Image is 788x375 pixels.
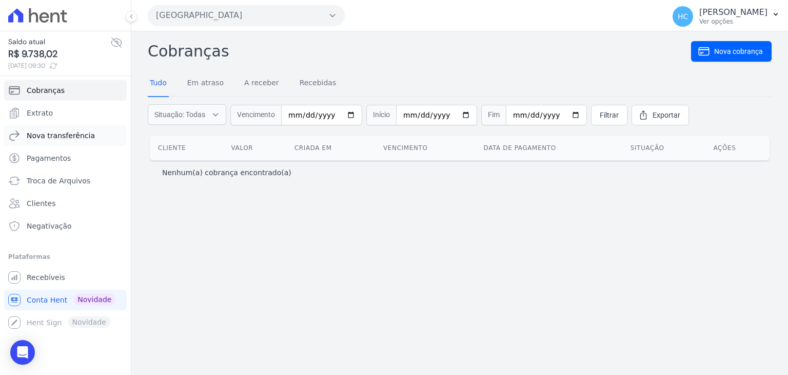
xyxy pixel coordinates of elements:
a: Extrato [4,103,127,123]
span: Exportar [653,110,680,120]
p: [PERSON_NAME] [699,7,767,17]
span: Cobranças [27,85,65,96]
th: Cliente [150,136,223,160]
a: Clientes [4,193,127,214]
a: Pagamentos [4,148,127,168]
span: [DATE] 09:30 [8,61,110,70]
span: Fim [481,105,506,125]
span: Situação: Todas [154,109,205,120]
button: HC [PERSON_NAME] Ver opções [664,2,788,31]
span: Troca de Arquivos [27,176,90,186]
span: R$ 9.738,02 [8,47,110,61]
span: Pagamentos [27,153,71,163]
a: Filtrar [591,105,627,125]
span: Extrato [27,108,53,118]
a: Negativação [4,216,127,236]
span: Início [366,105,396,125]
a: Exportar [632,105,689,125]
span: Novidade [73,294,115,305]
p: Ver opções [699,17,767,26]
span: Nova cobrança [714,46,763,57]
a: Nova transferência [4,125,127,146]
h2: Cobranças [148,40,691,63]
th: Data de pagamento [476,136,622,160]
p: Nenhum(a) cobrança encontrado(a) [162,167,291,178]
a: Conta Hent Novidade [4,290,127,310]
a: Tudo [148,70,169,97]
a: A receber [242,70,281,97]
th: Vencimento [375,136,476,160]
div: Plataformas [8,251,123,263]
span: Nova transferência [27,130,95,141]
span: Recebíveis [27,272,65,283]
button: Situação: Todas [148,104,226,125]
span: Vencimento [230,105,281,125]
span: Conta Hent [27,295,67,305]
nav: Sidebar [8,80,123,333]
a: Troca de Arquivos [4,171,127,191]
span: Clientes [27,198,55,209]
th: Criada em [286,136,375,160]
span: HC [678,13,688,20]
div: Open Intercom Messenger [10,340,35,365]
a: Em atraso [185,70,226,97]
span: Saldo atual [8,36,110,47]
button: [GEOGRAPHIC_DATA] [148,5,345,26]
a: Recebidas [298,70,339,97]
a: Nova cobrança [691,41,772,62]
a: Recebíveis [4,267,127,288]
th: Ações [705,136,770,160]
th: Valor [223,136,286,160]
th: Situação [622,136,705,160]
span: Negativação [27,221,72,231]
span: Filtrar [600,110,619,120]
a: Cobranças [4,80,127,101]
